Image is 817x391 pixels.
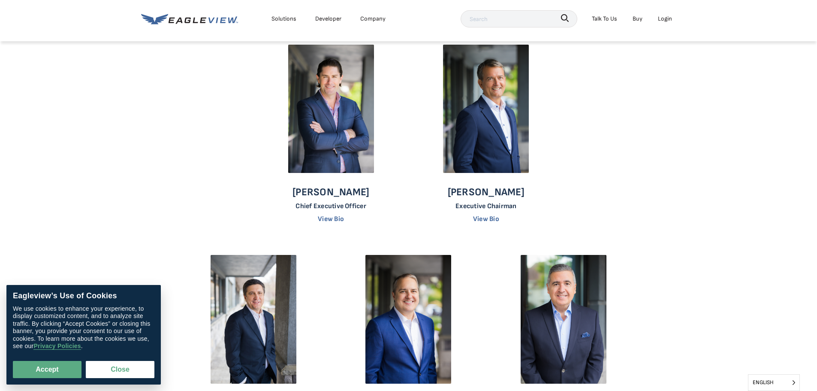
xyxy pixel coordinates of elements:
p: [PERSON_NAME] [448,186,525,199]
a: View Bio [318,215,344,223]
img: Nagib Nasr - Chief Operating Officer [521,255,606,384]
img: Chris Jurasek - Chief Executive Officer [443,45,529,173]
input: Search [461,10,577,27]
div: Eagleview’s Use of Cookies [13,291,154,301]
div: We use cookies to enhance your experience, to display customized content, and to analyze site tra... [13,305,154,350]
button: Accept [13,361,81,378]
p: Executive Chairman [448,202,525,210]
a: View Bio [473,215,499,223]
div: Solutions [271,13,296,24]
p: Chief Executive Officer [292,202,369,210]
p: [PERSON_NAME] [292,186,369,199]
a: Privacy Policies [33,343,81,350]
div: Company [360,13,386,24]
div: Talk To Us [592,13,617,24]
span: English [748,375,799,391]
aside: Language selected: English [748,374,800,391]
img: Piers Dormeyer - Chief Executive Officer [288,45,374,173]
a: Buy [633,13,642,24]
img: Steve Dorton - Chief Financial Officer [211,255,296,384]
div: Login [658,13,672,24]
button: Close [86,361,154,378]
img: Tripp Cox - Chief Technology Officer [365,255,451,384]
a: Developer [315,13,341,24]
